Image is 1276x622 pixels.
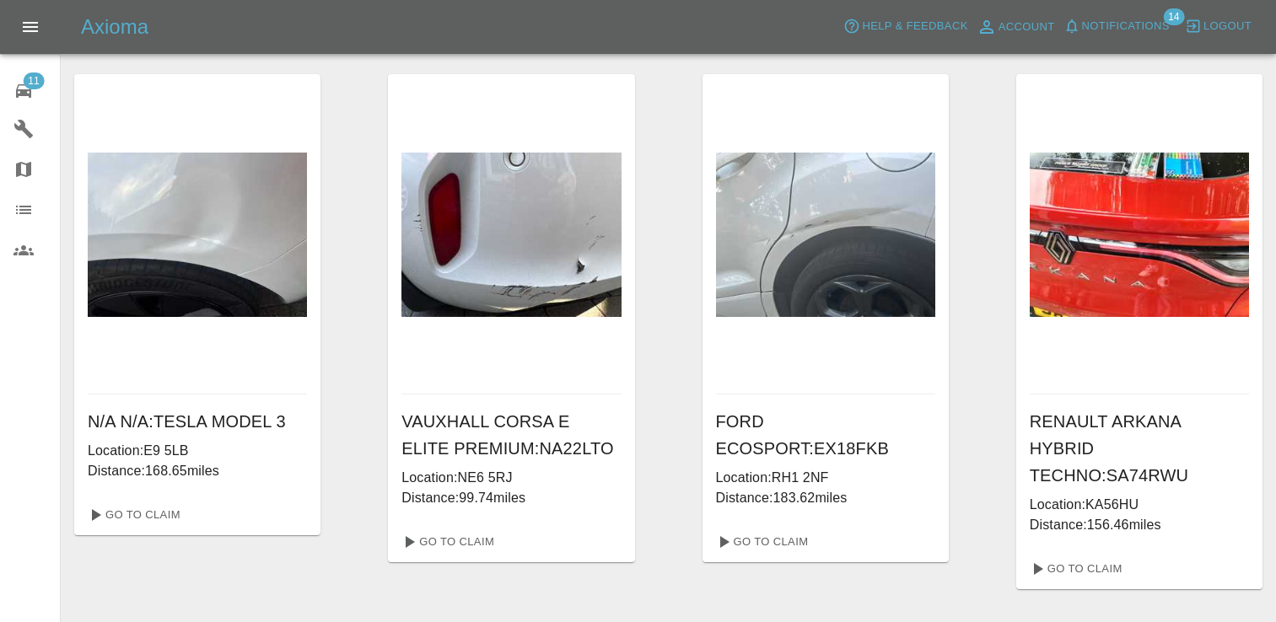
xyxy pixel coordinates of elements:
[839,13,972,40] button: Help & Feedback
[81,501,185,528] a: Go To Claim
[999,18,1055,37] span: Account
[1181,13,1256,40] button: Logout
[88,408,307,435] h6: N/A N/A : TESLA MODEL 3
[709,528,813,555] a: Go To Claim
[395,528,498,555] a: Go To Claim
[1030,408,1249,489] h6: RENAULT ARKANA HYBRID TECHNO : SA74RWU
[716,468,935,488] p: Location: RH1 2NF
[716,488,935,508] p: Distance: 183.62 miles
[401,488,621,508] p: Distance: 99.74 miles
[1030,495,1249,515] p: Location: KA56HU
[81,13,148,40] h5: Axioma
[1030,515,1249,535] p: Distance: 156.46 miles
[88,441,307,461] p: Location: E9 5LB
[1163,8,1184,25] span: 14
[1023,555,1127,582] a: Go To Claim
[88,461,307,481] p: Distance: 168.65 miles
[1059,13,1174,40] button: Notifications
[10,7,51,47] button: Open drawer
[23,72,44,89] span: 11
[972,13,1059,40] a: Account
[401,408,621,462] h6: VAUXHALL CORSA E ELITE PREMIUM : NA22LTO
[716,408,935,462] h6: FORD ECOSPORT : EX18FKB
[1203,17,1252,36] span: Logout
[401,468,621,488] p: Location: NE6 5RJ
[862,17,967,36] span: Help & Feedback
[1082,17,1170,36] span: Notifications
